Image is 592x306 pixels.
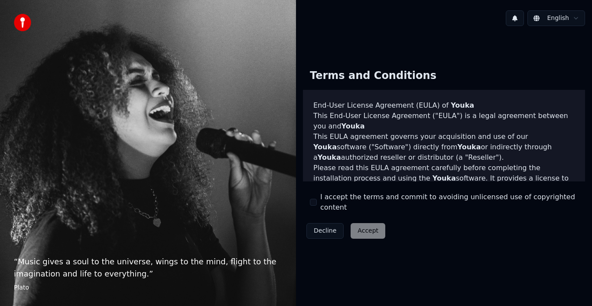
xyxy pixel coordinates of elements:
[313,132,575,163] p: This EULA agreement governs your acquisition and use of our software ("Software") directly from o...
[14,283,282,292] footer: Plato
[313,111,575,132] p: This End-User License Agreement ("EULA") is a legal agreement between you and
[313,143,337,151] span: Youka
[313,100,575,111] h3: End-User License Agreement (EULA) of
[14,14,31,31] img: youka
[433,174,456,182] span: Youka
[313,163,575,204] p: Please read this EULA agreement carefully before completing the installation process and using th...
[318,153,341,161] span: Youka
[306,223,344,239] button: Decline
[451,101,474,109] span: Youka
[320,192,578,213] label: I accept the terms and commit to avoiding unlicensed use of copyrighted content
[342,122,365,130] span: Youka
[458,143,481,151] span: Youka
[14,256,282,280] p: “ Music gives a soul to the universe, wings to the mind, flight to the imagination and life to ev...
[303,62,443,90] div: Terms and Conditions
